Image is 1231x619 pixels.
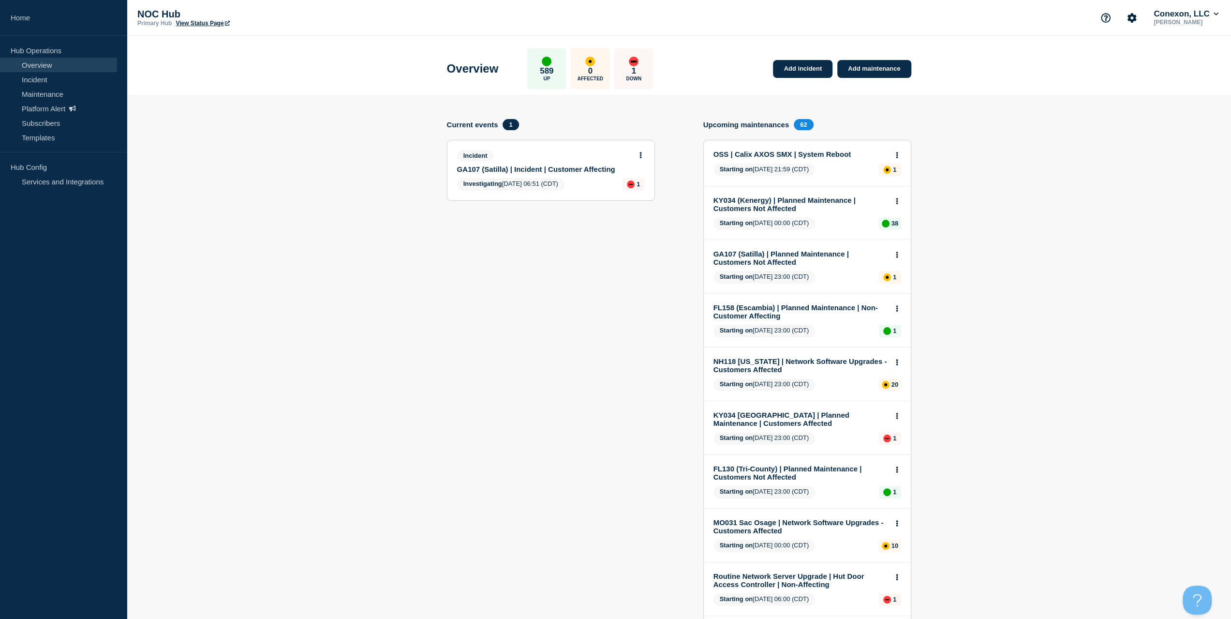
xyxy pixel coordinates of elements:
[883,327,891,335] div: up
[893,435,896,442] p: 1
[1183,586,1212,615] iframe: Help Scout Beacon - Open
[1096,8,1116,28] button: Support
[626,76,641,81] p: Down
[713,357,888,374] a: NH118 [US_STATE] | Network Software Upgrades - Customers Affected
[713,411,888,427] a: KY034 [GEOGRAPHIC_DATA] | Planned Maintenance | Customers Affected
[713,465,888,481] a: FL130 (Tri-County) | Planned Maintenance | Customers Not Affected
[720,166,753,173] span: Starting on
[1152,19,1220,26] p: [PERSON_NAME]
[713,303,888,320] a: FL158 (Escambia) | Planned Maintenance | Non-Customer Affecting
[720,542,753,549] span: Starting on
[137,20,172,27] p: Primary Hub
[883,166,891,174] div: affected
[893,488,896,496] p: 1
[503,119,519,130] span: 1
[457,178,564,191] span: [DATE] 06:51 (CDT)
[713,271,816,284] span: [DATE] 23:00 (CDT)
[893,327,896,334] p: 1
[713,378,816,391] span: [DATE] 23:00 (CDT)
[137,9,331,20] p: NOC Hub
[703,121,789,129] h4: Upcoming maintenances
[713,164,816,176] span: [DATE] 21:59 (CDT)
[457,150,494,161] span: Incident
[720,434,753,441] span: Starting on
[883,596,891,604] div: down
[891,220,898,227] p: 38
[882,220,890,227] div: up
[713,432,816,445] span: [DATE] 23:00 (CDT)
[713,250,888,266] a: GA107 (Satilla) | Planned Maintenance | Customers Not Affected
[627,181,635,188] div: down
[893,273,896,281] p: 1
[1152,9,1220,19] button: Conexon, LLC
[720,488,753,495] span: Starting on
[893,166,896,173] p: 1
[720,273,753,280] span: Starting on
[542,57,551,66] div: up
[720,595,753,603] span: Starting on
[883,435,891,442] div: down
[713,486,816,498] span: [DATE] 23:00 (CDT)
[713,325,816,337] span: [DATE] 23:00 (CDT)
[588,66,593,76] p: 0
[713,196,888,212] a: KY034 (Kenergy) | Planned Maintenance | Customers Not Affected
[629,57,638,66] div: down
[883,488,891,496] div: up
[713,217,816,230] span: [DATE] 00:00 (CDT)
[713,593,816,606] span: [DATE] 06:00 (CDT)
[176,20,229,27] a: View Status Page
[585,57,595,66] div: affected
[773,60,832,78] a: Add incident
[713,150,888,158] a: OSS | Calix AXOS SMX | System Reboot
[632,66,636,76] p: 1
[882,381,890,389] div: affected
[713,518,888,535] a: MO031 Sac Osage | Network Software Upgrades - Customers Affected
[637,181,640,188] p: 1
[463,180,502,187] span: Investigating
[540,66,553,76] p: 589
[578,76,603,81] p: Affected
[457,165,632,173] a: GA107 (Satilla) | Incident | Customer Affecting
[794,119,813,130] span: 62
[891,381,898,388] p: 20
[891,542,898,549] p: 10
[713,572,888,589] a: Routine Network Server Upgrade | Hut Door Access Controller | Non-Affecting
[720,327,753,334] span: Starting on
[447,62,499,75] h1: Overview
[713,540,816,552] span: [DATE] 00:00 (CDT)
[893,596,896,603] p: 1
[720,380,753,388] span: Starting on
[720,219,753,226] span: Starting on
[883,273,891,281] div: affected
[882,542,890,550] div: affected
[543,76,550,81] p: Up
[1122,8,1142,28] button: Account settings
[447,121,498,129] h4: Current events
[837,60,911,78] a: Add maintenance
